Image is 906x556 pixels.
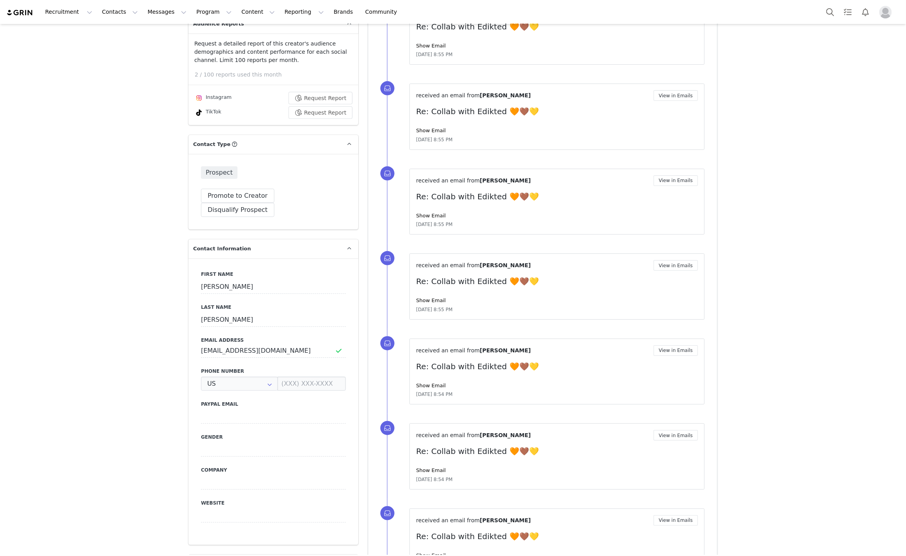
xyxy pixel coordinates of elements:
span: received an email from [416,432,480,438]
button: Search [822,3,839,21]
img: placeholder-profile.jpg [879,6,892,18]
span: received an email from [416,347,480,354]
button: Contacts [97,3,142,21]
a: Show Email [416,467,446,473]
a: Show Email [416,297,446,303]
button: Disqualify Prospect [201,203,274,217]
p: 2 / 100 reports used this month [195,71,358,79]
button: View in Emails [654,260,698,271]
button: Program [192,3,236,21]
button: Request Report [289,92,353,104]
a: Show Email [416,43,446,49]
label: First Name [201,271,346,278]
span: [PERSON_NAME] [480,92,531,98]
span: Contact Information [193,245,251,253]
img: instagram.svg [196,95,202,101]
button: Profile [875,6,900,18]
span: [PERSON_NAME] [480,432,531,438]
span: [DATE] 8:55 PM [416,136,453,143]
span: [DATE] 8:54 PM [416,476,453,483]
button: View in Emails [654,515,698,526]
label: Gender [201,434,346,441]
span: [DATE] 8:55 PM [416,221,453,228]
div: Instagram [194,93,232,103]
span: [PERSON_NAME] [480,177,531,184]
span: received an email from [416,177,480,184]
span: [PERSON_NAME] [480,517,531,523]
span: received an email from [416,262,480,268]
label: Email Address [201,337,346,344]
button: Request Report [289,106,353,119]
button: Recruitment [40,3,97,21]
label: Last Name [201,304,346,311]
label: Company [201,467,346,474]
button: View in Emails [654,430,698,441]
a: Community [361,3,406,21]
span: [DATE] 8:54 PM [416,391,453,398]
span: [DATE] 8:55 PM [416,306,453,313]
input: (XXX) XXX-XXXX [278,377,346,391]
p: Re: Collab with Edikted 🧡🤎💛 [416,361,698,372]
a: Show Email [416,128,446,133]
span: received an email from [416,92,480,98]
p: Re: Collab with Edikted 🧡🤎💛 [416,191,698,202]
input: Email Address [201,344,346,358]
label: Paypal Email [201,401,346,408]
button: Messages [143,3,191,21]
div: TikTok [194,108,221,117]
span: [PERSON_NAME] [480,347,531,354]
a: Show Email [416,213,446,219]
button: Promote to Creator [201,189,274,203]
label: Phone Number [201,368,346,375]
span: received an email from [416,517,480,523]
button: Notifications [857,3,874,21]
p: Re: Collab with Edikted 🧡🤎💛 [416,106,698,117]
a: Brands [329,3,360,21]
input: Country [201,377,278,391]
img: grin logo [6,9,34,16]
span: [DATE] 8:55 PM [416,51,453,58]
span: Contact Type [193,140,230,148]
p: Request a detailed report of this creator's audience demographics and content performance for eac... [194,40,353,64]
span: [PERSON_NAME] [480,262,531,268]
p: Re: Collab with Edikted 🧡🤎💛 [416,530,698,542]
button: View in Emails [654,90,698,101]
button: Reporting [280,3,329,21]
button: Content [237,3,279,21]
label: Website [201,499,346,507]
span: Prospect [201,166,237,179]
a: Tasks [839,3,857,21]
button: View in Emails [654,175,698,186]
p: Re: Collab with Edikted 🧡🤎💛 [416,275,698,287]
p: Re: Collab with Edikted 🧡🤎💛 [416,445,698,457]
button: View in Emails [654,345,698,356]
p: Re: Collab with Edikted 🧡🤎💛 [416,21,698,33]
a: Show Email [416,383,446,388]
